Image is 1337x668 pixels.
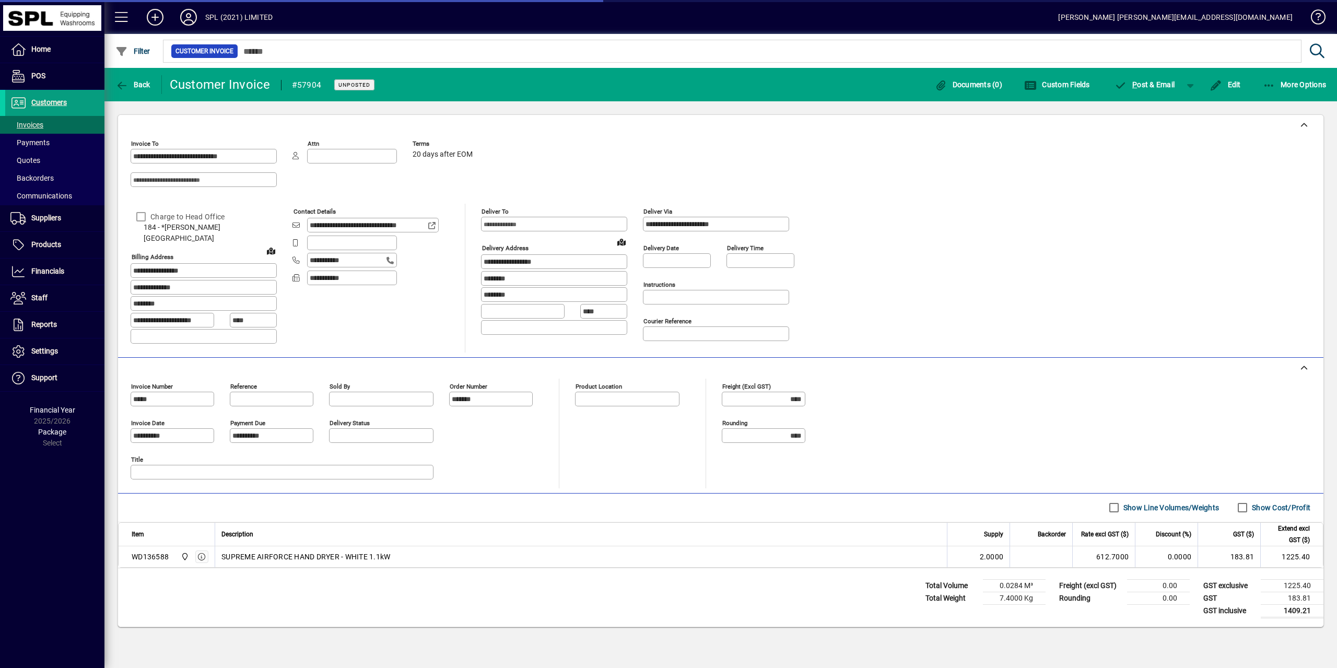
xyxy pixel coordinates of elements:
span: Package [38,428,66,436]
mat-label: Title [131,455,143,463]
td: 1409.21 [1261,604,1323,617]
mat-label: Deliver via [643,208,672,215]
td: 1225.40 [1260,546,1323,567]
mat-label: Reference [230,382,257,390]
span: Edit [1210,80,1241,89]
span: Item [132,529,144,540]
span: GST ($) [1233,529,1254,540]
a: Reports [5,312,104,338]
a: Staff [5,285,104,311]
span: Backorders [10,174,54,182]
span: 20 days after EOM [413,150,473,159]
span: SUPREME AIRFORCE HAND DRYER - WHITE 1.1kW [221,552,390,562]
mat-label: Invoice number [131,382,173,390]
a: Products [5,232,104,258]
a: Settings [5,338,104,365]
mat-label: Payment due [230,419,265,426]
a: Communications [5,187,104,205]
a: Suppliers [5,205,104,231]
div: #57904 [292,77,322,93]
a: Invoices [5,116,104,134]
button: Custom Fields [1022,75,1093,94]
span: Payments [10,138,50,147]
div: [PERSON_NAME] [PERSON_NAME][EMAIL_ADDRESS][DOMAIN_NAME] [1058,9,1293,26]
span: Unposted [338,81,370,88]
app-page-header-button: Back [104,75,162,94]
span: ost & Email [1115,80,1175,89]
a: Support [5,365,104,391]
span: Home [31,45,51,53]
span: Customers [31,98,67,107]
span: Customer Invoice [175,46,233,56]
span: Discount (%) [1156,529,1191,540]
mat-label: Delivery time [727,244,764,252]
div: Customer Invoice [170,76,271,93]
mat-label: Instructions [643,281,675,288]
td: Total Weight [920,592,983,604]
span: Backorder [1038,529,1066,540]
mat-label: Sold by [330,382,350,390]
span: Documents (0) [934,80,1002,89]
span: Products [31,240,61,249]
span: Staff [31,294,48,302]
td: 183.81 [1198,546,1260,567]
button: Documents (0) [932,75,1005,94]
span: Back [115,80,150,89]
span: P [1132,80,1137,89]
a: Knowledge Base [1303,2,1324,36]
mat-label: Deliver To [482,208,509,215]
mat-label: Freight (excl GST) [722,382,771,390]
span: Invoices [10,121,43,129]
td: Freight (excl GST) [1054,579,1127,592]
span: Financials [31,267,64,275]
span: Filter [115,47,150,55]
td: Total Volume [920,579,983,592]
button: Edit [1207,75,1244,94]
button: Back [113,75,153,94]
a: Home [5,37,104,63]
span: Reports [31,320,57,329]
button: Filter [113,42,153,61]
a: Backorders [5,169,104,187]
label: Show Cost/Profit [1250,502,1310,513]
td: GST inclusive [1198,604,1261,617]
span: Suppliers [31,214,61,222]
span: Terms [413,140,475,147]
span: Extend excl GST ($) [1267,523,1310,546]
mat-label: Delivery status [330,419,370,426]
span: Custom Fields [1024,80,1090,89]
a: Financials [5,259,104,285]
span: Supply [984,529,1003,540]
td: 7.4000 Kg [983,592,1046,604]
td: GST [1198,592,1261,604]
mat-label: Product location [576,382,622,390]
span: 184 - *[PERSON_NAME] [GEOGRAPHIC_DATA] [131,222,277,244]
span: Settings [31,347,58,355]
button: More Options [1260,75,1329,94]
a: Payments [5,134,104,151]
label: Show Line Volumes/Weights [1121,502,1219,513]
a: View on map [263,242,279,259]
td: 1225.40 [1261,579,1323,592]
a: POS [5,63,104,89]
td: Rounding [1054,592,1127,604]
button: Add [138,8,172,27]
td: GST exclusive [1198,579,1261,592]
span: SPL (2021) Limited [178,551,190,562]
mat-label: Invoice To [131,140,159,147]
td: 0.0000 [1135,546,1198,567]
button: Profile [172,8,205,27]
a: View on map [613,233,630,250]
span: 2.0000 [980,552,1004,562]
mat-label: Attn [308,140,319,147]
td: 0.0284 M³ [983,579,1046,592]
span: Description [221,529,253,540]
td: 183.81 [1261,592,1323,604]
span: POS [31,72,45,80]
mat-label: Order number [450,382,487,390]
a: Quotes [5,151,104,169]
mat-label: Delivery date [643,244,679,252]
td: 0.00 [1127,579,1190,592]
mat-label: Rounding [722,419,747,426]
div: SPL (2021) LIMITED [205,9,273,26]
